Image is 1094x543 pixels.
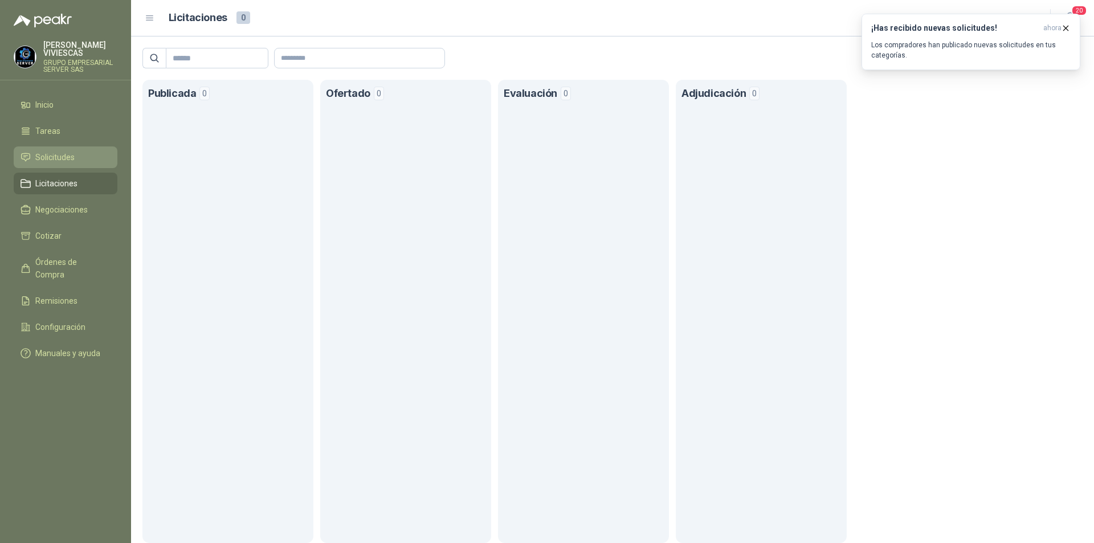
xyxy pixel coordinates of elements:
a: Negociaciones [14,199,117,221]
span: 0 [561,87,571,100]
span: Solicitudes [35,151,75,164]
span: Configuración [35,321,85,333]
a: Solicitudes [14,146,117,168]
span: 0 [236,11,250,24]
p: [PERSON_NAME] VIVIESCAS [43,41,117,57]
h1: Evaluación [504,85,557,102]
span: Cotizar [35,230,62,242]
span: 0 [374,87,384,100]
a: Remisiones [14,290,117,312]
button: ¡Has recibido nuevas solicitudes!ahora Los compradores han publicado nuevas solicitudes en tus ca... [862,14,1080,70]
p: Los compradores han publicado nuevas solicitudes en tus categorías. [871,40,1071,60]
span: ahora [1043,23,1062,33]
img: Logo peakr [14,14,72,27]
span: Manuales y ayuda [35,347,100,360]
span: 0 [749,87,760,100]
span: 0 [199,87,210,100]
p: GRUPO EMPRESARIAL SERVER SAS [43,59,117,73]
a: Cotizar [14,225,117,247]
button: 20 [1060,8,1080,28]
span: Negociaciones [35,203,88,216]
span: Licitaciones [35,177,77,190]
h1: Licitaciones [169,10,227,26]
a: Órdenes de Compra [14,251,117,285]
a: Licitaciones [14,173,117,194]
h1: Ofertado [326,85,370,102]
h3: ¡Has recibido nuevas solicitudes! [871,23,1039,33]
a: Tareas [14,120,117,142]
a: Inicio [14,94,117,116]
span: Tareas [35,125,60,137]
img: Company Logo [14,46,36,68]
a: Manuales y ayuda [14,342,117,364]
h1: Publicada [148,85,196,102]
span: Inicio [35,99,54,111]
h1: Adjudicación [681,85,746,102]
span: Remisiones [35,295,77,307]
span: 20 [1071,5,1087,16]
span: Órdenes de Compra [35,256,107,281]
a: Configuración [14,316,117,338]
